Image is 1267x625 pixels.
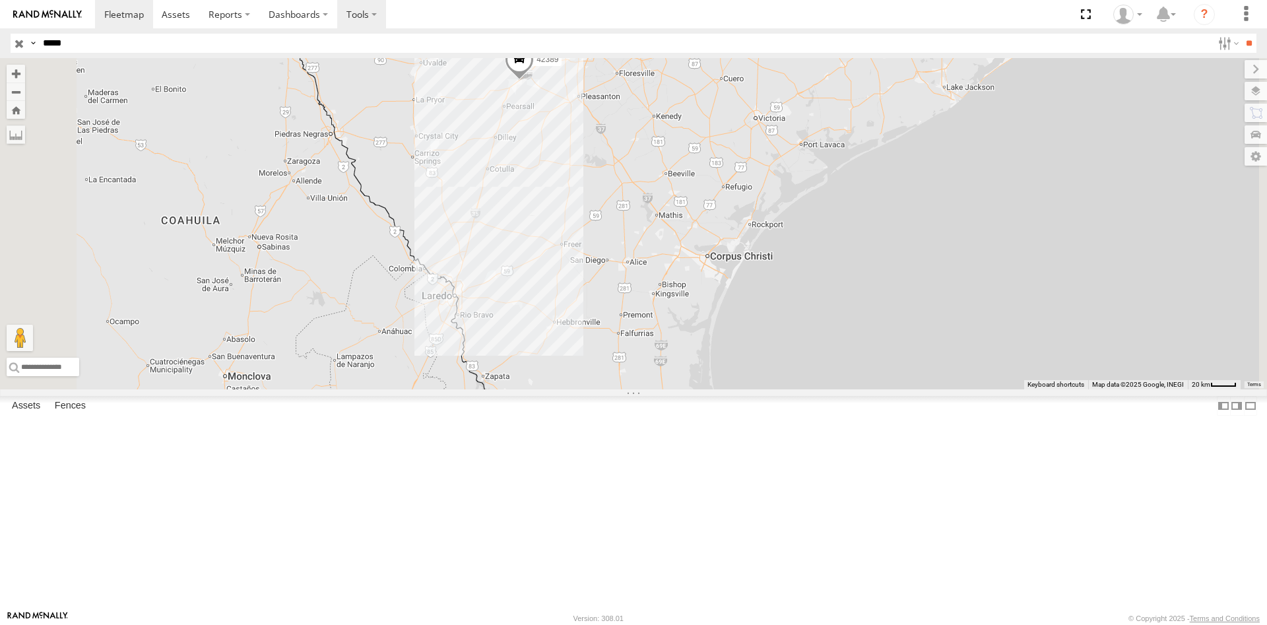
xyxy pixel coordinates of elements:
[1128,614,1260,622] div: © Copyright 2025 -
[1213,34,1241,53] label: Search Filter Options
[1217,396,1230,415] label: Dock Summary Table to the Left
[7,612,68,625] a: Visit our Website
[1192,381,1210,388] span: 20 km
[573,614,624,622] div: Version: 308.01
[28,34,38,53] label: Search Query
[1188,380,1241,389] button: Map Scale: 20 km per 36 pixels
[1245,147,1267,166] label: Map Settings
[1092,381,1184,388] span: Map data ©2025 Google, INEGI
[7,65,25,82] button: Zoom in
[7,125,25,144] label: Measure
[1190,614,1260,622] a: Terms and Conditions
[1027,380,1084,389] button: Keyboard shortcuts
[7,325,33,351] button: Drag Pegman onto the map to open Street View
[48,397,92,415] label: Fences
[13,10,82,19] img: rand-logo.svg
[5,397,47,415] label: Assets
[1230,396,1243,415] label: Dock Summary Table to the Right
[1247,382,1261,387] a: Terms (opens in new tab)
[7,82,25,101] button: Zoom out
[7,101,25,119] button: Zoom Home
[1109,5,1147,24] div: Juan Lopez
[1244,396,1257,415] label: Hide Summary Table
[1194,4,1215,25] i: ?
[536,55,558,64] span: 42389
